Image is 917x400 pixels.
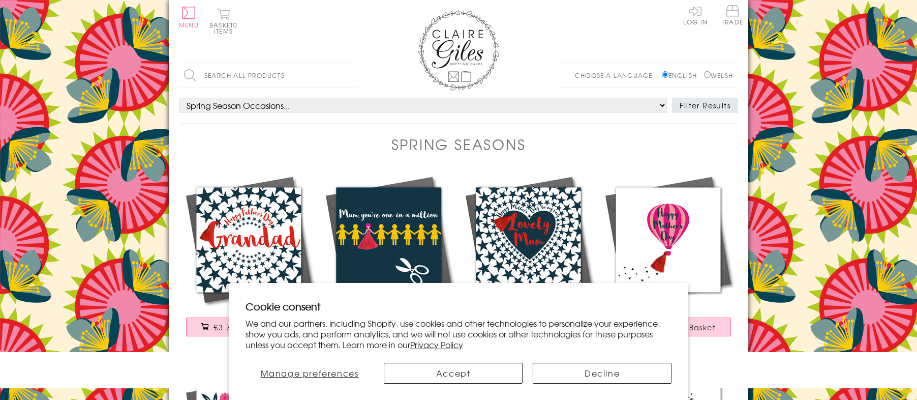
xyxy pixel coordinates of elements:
[722,5,743,27] a: Trade
[391,134,526,155] h1: Spring Seasons
[533,363,671,384] button: Decline
[598,170,738,310] img: Mother's Day Card, Hot air balloon, Embellished with a colourful tassel
[704,71,711,78] input: Welsh
[347,64,357,87] input: Search
[246,363,374,384] button: Manage preferences
[458,170,598,310] img: Mother's Day Card, Heart of Stars, Lovely Mum, Embellished with a tassel
[418,10,499,91] img: Claire Giles Greetings Cards
[179,170,319,347] a: Father's Day Card, Stars, Happy Father's Day, Grandad, Tassel Embellished £3.75 Add to Basket
[179,20,199,30] span: Menu
[213,322,296,332] span: £3.75 Add to Basket
[662,71,702,80] label: English
[186,318,312,336] button: £3.75 Add to Basket
[598,170,738,347] a: Mother's Day Card, Hot air balloon, Embellished with a colourful tassel £3.75 Add to Basket
[410,338,463,351] a: Privacy Policy
[458,170,598,347] a: Mother's Day Card, Heart of Stars, Lovely Mum, Embellished with a tassel £3.75 Add to Basket
[179,64,357,87] input: Search all products
[319,170,458,310] img: Mother's Day Card, Mum, 1 in a million, Embellished with a colourful tassel
[246,299,671,313] h2: Cookie consent
[722,5,743,25] span: Trade
[672,98,738,113] button: Filter Results
[319,170,458,347] a: Mother's Day Card, Mum, 1 in a million, Embellished with a colourful tassel £3.75 Add to Basket
[209,8,237,34] button: Basket0 items
[179,170,319,310] img: Father's Day Card, Stars, Happy Father's Day, Grandad, Tassel Embellished
[179,7,199,28] button: Menu
[662,71,668,78] input: English
[384,363,523,384] button: Accept
[704,71,733,80] label: Welsh
[683,5,708,25] a: Log In
[214,20,237,36] span: 0 items
[261,367,359,379] span: Manage preferences
[575,71,660,80] p: Choose a language:
[246,318,671,350] p: We and our partners, including Shopify, use cookies and other technologies to personalize your ex...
